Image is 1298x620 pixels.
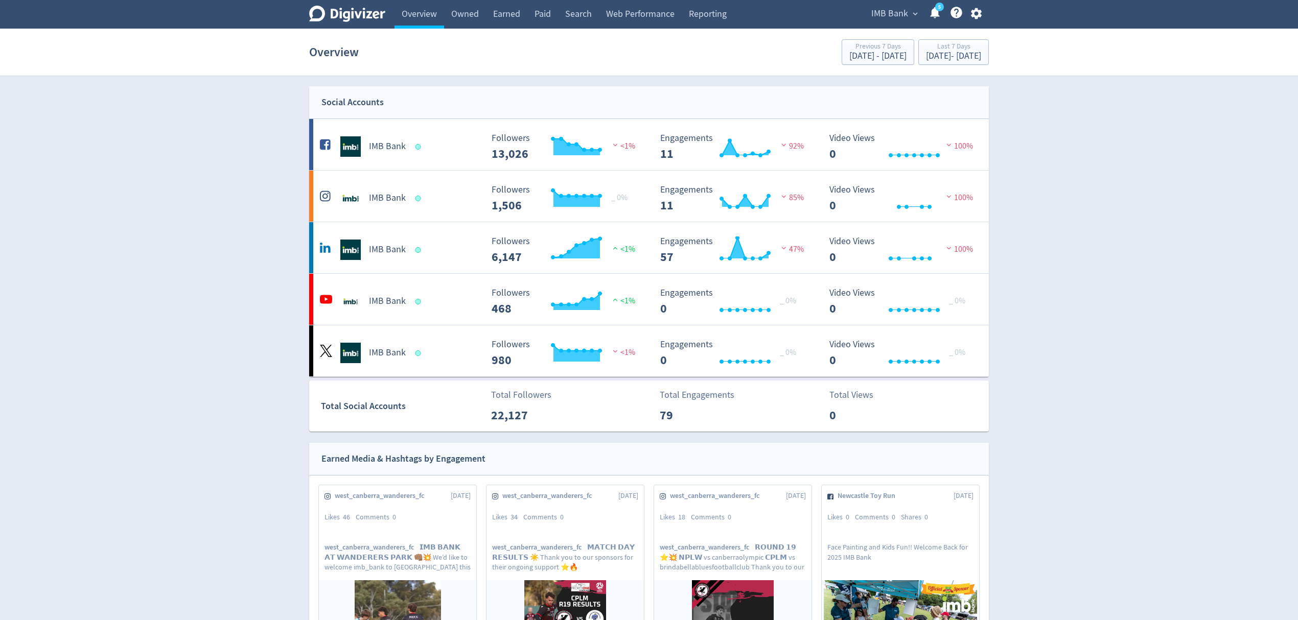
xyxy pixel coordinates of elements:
[660,406,718,424] p: 79
[415,247,424,253] span: Data last synced: 26 Aug 2025, 12:02am (AEST)
[335,491,430,501] span: west_canberra_wanderers_fc
[926,52,981,61] div: [DATE] - [DATE]
[780,347,796,357] span: _ 0%
[655,236,808,264] svg: Engagements 57
[492,542,638,571] p: 𝗠𝗔𝗧𝗖𝗛 𝗗𝗔𝗬 𝗥𝗘𝗦𝗨𝗟𝗧𝗦 ☀️ Thank you to our sponsors for their ongoing support ⭐️🔥 canberrasoutherncros...
[415,144,424,150] span: Data last synced: 26 Aug 2025, 3:02am (AEST)
[321,95,384,110] div: Social Accounts
[849,43,907,52] div: Previous 7 Days
[944,244,954,252] img: negative-performance.svg
[827,512,855,522] div: Likes
[926,43,981,52] div: Last 7 Days
[451,491,471,501] span: [DATE]
[892,512,895,521] span: 0
[824,288,978,315] svg: Video Views 0
[827,542,973,571] p: Face Painting and Kids Fun!! Welcome Back for 2025 IMB Bank
[321,451,485,466] div: Earned Media & Hashtags by Engagement
[660,512,691,522] div: Likes
[918,39,989,65] button: Last 7 Days[DATE]- [DATE]
[486,236,640,264] svg: Followers ---
[728,512,731,521] span: 0
[309,119,989,170] a: IMB Bank undefinedIMB Bank Followers --- Followers 13,026 <1% Engagements 11 Engagements 11 92% V...
[340,136,361,157] img: IMB Bank undefined
[824,236,978,264] svg: Video Views 0
[610,296,620,303] img: positive-performance.svg
[340,343,361,363] img: IMB Bank undefined
[660,388,734,402] p: Total Engagements
[610,347,635,357] span: <1%
[369,347,406,359] h5: IMB Bank
[309,36,359,68] h1: Overview
[944,141,954,149] img: negative-performance.svg
[691,512,737,522] div: Comments
[610,296,635,306] span: <1%
[392,512,396,521] span: 0
[779,141,804,151] span: 92%
[780,296,796,306] span: _ 0%
[949,296,965,306] span: _ 0%
[655,340,808,367] svg: Engagements 0
[369,295,406,307] h5: IMB Bank
[610,141,635,151] span: <1%
[340,240,361,260] img: IMB Bank undefined
[324,512,356,522] div: Likes
[511,512,518,521] span: 34
[944,141,973,151] span: 100%
[655,133,808,160] svg: Engagements 11
[523,512,569,522] div: Comments
[324,542,471,571] p: 𝗜𝗠𝗕 𝗕𝗔𝗡𝗞 𝗔𝗧 𝗪𝗔𝗡𝗗𝗘𝗥𝗘𝗥𝗦 𝗣𝗔𝗥𝗞 👊🏽💥 We’d like to welcome imb_bank to [GEOGRAPHIC_DATA] this weekend. A...
[415,299,424,304] span: Data last synced: 26 Aug 2025, 4:01pm (AEST)
[486,340,640,367] svg: Followers ---
[779,244,789,252] img: negative-performance.svg
[838,491,901,501] span: Newcastle Toy Run
[415,196,424,201] span: Data last synced: 26 Aug 2025, 12:01pm (AEST)
[309,222,989,273] a: IMB Bank undefinedIMB Bank Followers --- Followers 6,147 <1% Engagements 57 Engagements 57 47% Vi...
[486,133,640,160] svg: Followers ---
[786,491,806,501] span: [DATE]
[824,340,978,367] svg: Video Views 0
[369,244,406,256] h5: IMB Bank
[824,133,978,160] svg: Video Views 0
[868,6,920,22] button: IMB Bank
[779,141,789,149] img: negative-performance.svg
[309,325,989,376] a: IMB Bank undefinedIMB Bank Followers --- Followers 980 <1% Engagements 0 Engagements 0 _ 0% Video...
[611,193,628,203] span: _ 0%
[660,542,755,552] span: west_canberra_wanderers_fc
[486,185,640,212] svg: Followers ---
[779,193,804,203] span: 85%
[610,141,620,149] img: negative-performance.svg
[938,4,941,11] text: 5
[486,288,640,315] svg: Followers ---
[935,3,944,11] a: 5
[560,512,564,521] span: 0
[655,288,808,315] svg: Engagements 0
[356,512,402,522] div: Comments
[491,388,551,402] p: Total Followers
[321,399,484,414] div: Total Social Accounts
[829,388,888,402] p: Total Views
[502,491,597,501] span: west_canberra_wanderers_fc
[829,406,888,424] p: 0
[871,6,908,22] span: IMB Bank
[924,512,928,521] span: 0
[309,171,989,222] a: IMB Bank undefinedIMB Bank Followers --- _ 0% Followers 1,506 Engagements 11 Engagements 11 85% V...
[660,542,806,571] p: 𝗥𝗢𝗨𝗡𝗗 𝟭𝟵 ⭐️💥 𝗡𝗣𝗟𝗪 vs canberraolympic 𝗖𝗣𝗟𝗠 vs brindabellabluesfootballclub Thank you to our sponso...
[618,491,638,501] span: [DATE]
[944,244,973,254] span: 100%
[954,491,973,501] span: [DATE]
[369,140,406,153] h5: IMB Bank
[678,512,685,521] span: 18
[343,512,350,521] span: 46
[491,406,550,424] p: 22,127
[415,350,424,356] span: Data last synced: 25 Aug 2025, 6:02pm (AEST)
[949,347,965,357] span: _ 0%
[944,193,954,200] img: negative-performance.svg
[901,512,934,522] div: Shares
[824,185,978,212] svg: Video Views 0
[842,39,914,65] button: Previous 7 Days[DATE] - [DATE]
[846,512,849,521] span: 0
[610,244,620,252] img: positive-performance.svg
[610,244,635,254] span: <1%
[610,347,620,355] img: negative-performance.svg
[779,244,804,254] span: 47%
